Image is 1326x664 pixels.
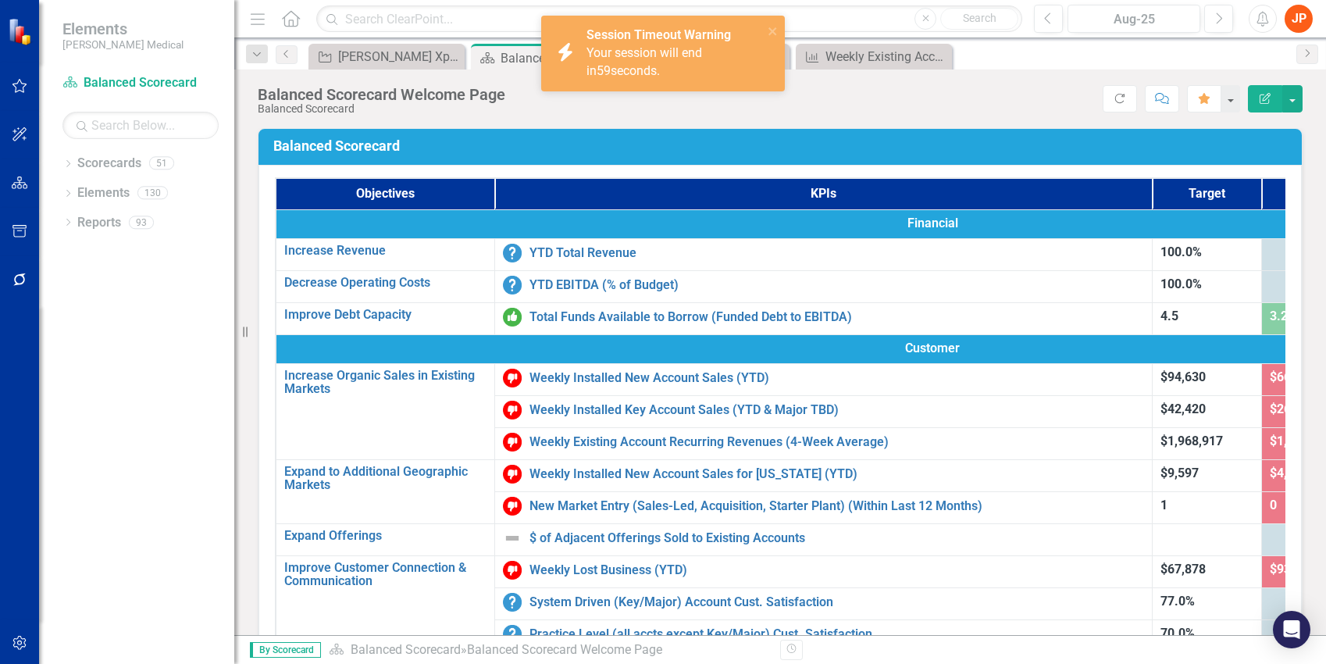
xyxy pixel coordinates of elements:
[284,369,487,396] a: Increase Organic Sales in Existing Markets
[1160,594,1195,609] span: 77.0%
[529,310,1144,324] a: Total Funds Available to Borrow (Funded Debt to EBITDA)
[1285,5,1313,33] button: JP
[1160,626,1195,641] span: 70.0%
[137,187,168,200] div: 130
[129,216,154,229] div: 93
[250,642,321,658] span: By Scorecard
[284,276,487,290] a: Decrease Operating Costs
[529,531,1144,545] a: $ of Adjacent Offerings Sold to Existing Accounts
[1160,369,1206,384] span: $94,630
[1270,402,1315,416] span: $26,618
[1073,10,1195,29] div: Aug-25
[494,587,1152,619] td: Double-Click to Edit Right Click for Context Menu
[1160,498,1167,512] span: 1
[529,371,1144,385] a: Weekly Installed New Account Sales (YTD)
[1270,562,1315,577] span: $93,849
[284,308,487,322] a: Improve Debt Capacity
[768,22,779,40] button: close
[501,48,623,68] div: Balanced Scorecard Welcome Page
[503,593,522,612] img: No Information
[62,74,219,92] a: Balanced Scorecard
[62,20,184,38] span: Elements
[62,38,184,51] small: [PERSON_NAME] Medical
[258,86,505,103] div: Balanced Scorecard Welcome Page
[77,155,141,173] a: Scorecards
[503,497,522,516] img: Below Target
[529,403,1144,417] a: Weekly Installed Key Account Sales (YTD & Major TBD)
[312,47,461,66] a: [PERSON_NAME] Xpress Video - Increase usage of [PERSON_NAME] Express and the Payment Portal by de...
[276,363,494,459] td: Double-Click to Edit Right Click for Context Menu
[1160,245,1202,259] span: 100.0%
[467,642,662,657] div: Balanced Scorecard Welcome Page
[494,491,1152,523] td: Double-Click to Edit Right Click for Context Menu
[597,63,611,78] span: 59
[503,244,522,262] img: No Information
[494,619,1152,652] td: Double-Click to Edit Right Click for Context Menu
[1068,5,1200,33] button: Aug-25
[149,157,174,170] div: 51
[258,103,505,115] div: Balanced Scorecard
[284,561,487,588] a: Improve Customer Connection & Communication
[529,563,1144,577] a: Weekly Lost Business (YTD)
[503,561,522,580] img: Below Target
[276,459,494,523] td: Double-Click to Edit Right Click for Context Menu
[503,529,522,548] img: Not Defined
[940,8,1018,30] button: Search
[494,427,1152,459] td: Double-Click to Edit Right Click for Context Menu
[1160,277,1202,291] span: 100.0%
[284,465,487,492] a: Expand to Additional Geographic Markets
[284,244,487,258] a: Increase Revenue
[276,302,494,334] td: Double-Click to Edit Right Click for Context Menu
[329,641,768,659] div: »
[800,47,948,66] a: Weekly Existing Account Recurring Revenues (4-Week Average)
[503,465,522,484] img: Below Target
[273,138,1292,154] h3: Balanced Scorecard
[503,401,522,419] img: Below Target
[503,433,522,452] img: Below Target
[351,642,461,657] a: Balanced Scorecard
[494,523,1152,555] td: Double-Click to Edit Right Click for Context Menu
[77,214,121,232] a: Reports
[494,238,1152,270] td: Double-Click to Edit Right Click for Context Menu
[529,595,1144,609] a: System Driven (Key/Major) Account Cust. Satisfaction
[1160,434,1223,448] span: $1,968,917
[1160,402,1206,416] span: $42,420
[586,45,702,78] span: Your session will end in seconds.
[1160,466,1199,480] span: $9,597
[529,627,1144,641] a: Practice Level (all accts except Key/Major) Cust. Satisfaction
[586,27,731,42] strong: Session Timeout Warning
[529,278,1144,292] a: YTD EBITDA (% of Budget)
[503,369,522,387] img: Below Target
[529,467,1144,481] a: Weekly Installed New Account Sales for [US_STATE] (YTD)
[494,363,1152,395] td: Double-Click to Edit Right Click for Context Menu
[276,238,494,270] td: Double-Click to Edit Right Click for Context Menu
[529,499,1144,513] a: New Market Entry (Sales-Led, Acquisition, Starter Plant) (Within Last 12 Months)
[825,47,948,66] div: Weekly Existing Account Recurring Revenues (4-Week Average)
[503,308,522,327] img: On or Above Target
[1270,466,1308,480] span: $4,954
[494,302,1152,334] td: Double-Click to Edit Right Click for Context Menu
[1273,611,1310,648] div: Open Intercom Messenger
[284,529,487,543] a: Expand Offerings
[503,276,522,295] img: No Information
[529,246,1144,260] a: YTD Total Revenue
[338,47,461,66] div: [PERSON_NAME] Xpress Video - Increase usage of [PERSON_NAME] Express and the Payment Portal by de...
[276,270,494,302] td: Double-Click to Edit Right Click for Context Menu
[529,435,1144,449] a: Weekly Existing Account Recurring Revenues (4-Week Average)
[494,395,1152,427] td: Double-Click to Edit Right Click for Context Menu
[1270,369,1315,384] span: $66,312
[1160,562,1206,577] span: $67,878
[8,18,35,45] img: ClearPoint Strategy
[1160,309,1178,323] span: 4.5
[1270,498,1277,512] span: 0
[1270,309,1288,323] span: 3.2
[316,5,1022,33] input: Search ClearPoint...
[503,625,522,644] img: No Information
[494,555,1152,587] td: Double-Click to Edit Right Click for Context Menu
[494,270,1152,302] td: Double-Click to Edit Right Click for Context Menu
[963,12,996,24] span: Search
[62,112,219,139] input: Search Below...
[77,184,130,202] a: Elements
[494,459,1152,491] td: Double-Click to Edit Right Click for Context Menu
